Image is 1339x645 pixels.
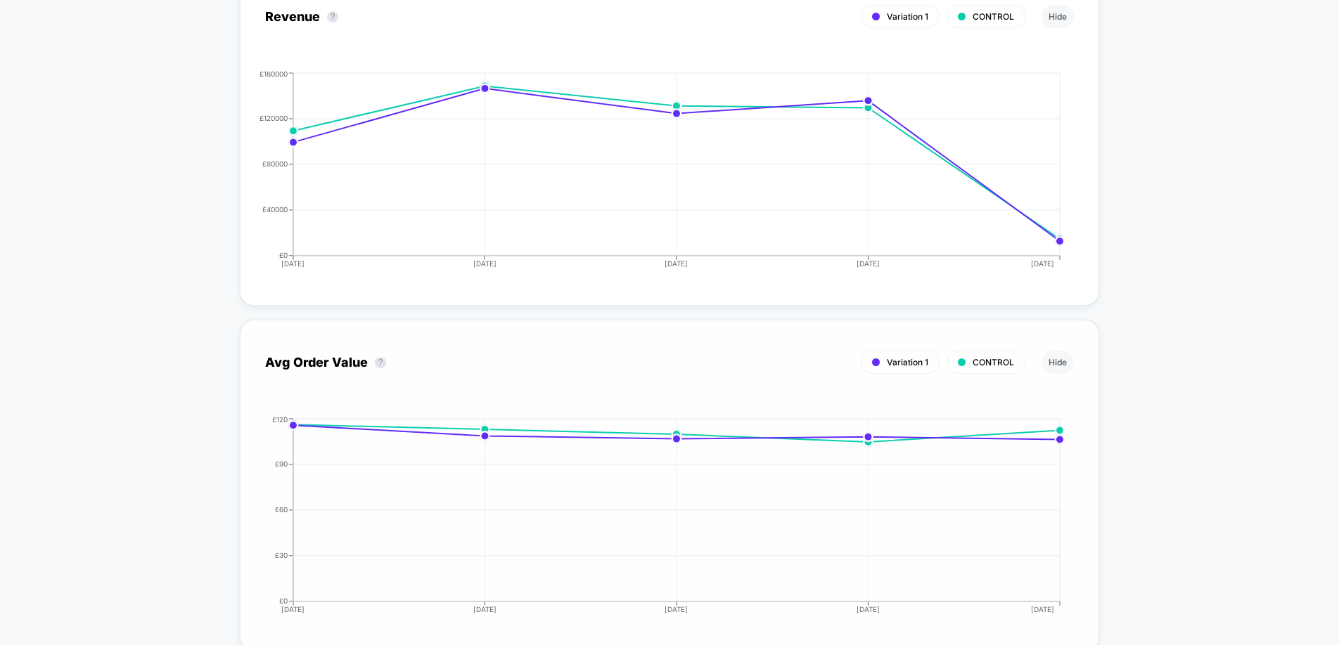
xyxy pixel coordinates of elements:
tspan: £90 [275,460,288,468]
button: Hide [1042,351,1074,374]
tspan: [DATE] [281,605,305,613]
div: REVENUE [251,70,1060,280]
tspan: [DATE] [1032,605,1055,613]
tspan: [DATE] [1032,259,1055,268]
span: Variation 1 [887,357,928,367]
tspan: £40000 [262,205,288,214]
tspan: £60 [275,505,288,514]
tspan: £80000 [262,159,288,168]
tspan: [DATE] [857,605,880,613]
button: ? [327,11,338,22]
tspan: [DATE] [473,605,496,613]
tspan: [DATE] [857,259,880,268]
tspan: £30 [275,551,288,559]
button: ? [375,357,386,368]
tspan: £0 [279,251,288,259]
tspan: £120 [272,415,288,423]
tspan: £0 [279,597,288,605]
div: AVG_ORDER_VALUE [251,415,1060,626]
span: CONTROL [973,11,1014,22]
span: CONTROL [973,357,1014,367]
tspan: [DATE] [665,605,688,613]
tspan: £120000 [260,114,288,122]
tspan: [DATE] [281,259,305,268]
tspan: £160000 [260,69,288,77]
tspan: [DATE] [665,259,688,268]
span: Variation 1 [887,11,928,22]
button: Hide [1042,5,1074,28]
tspan: [DATE] [473,259,496,268]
